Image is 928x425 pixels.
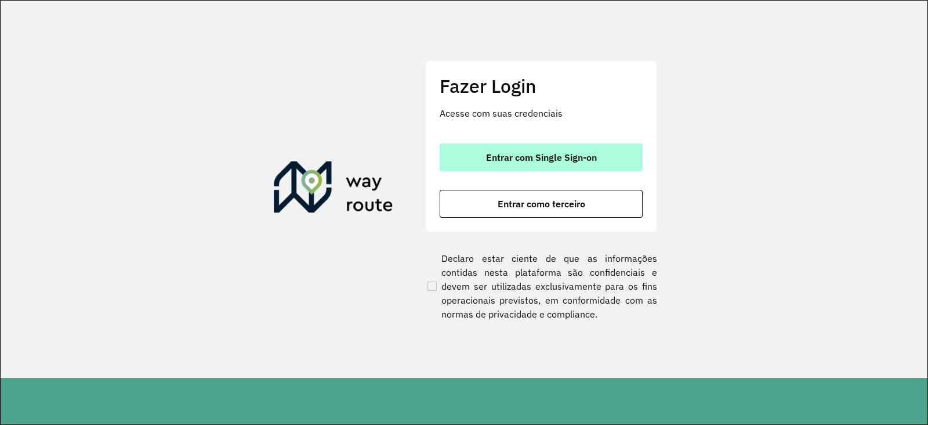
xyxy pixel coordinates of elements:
p: Acesse com suas credenciais [440,106,643,120]
h2: Fazer Login [440,75,643,97]
span: Entrar com Single Sign-on [486,153,597,162]
button: button [440,190,643,218]
span: Entrar como terceiro [498,199,585,208]
label: Declaro estar ciente de que as informações contidas nesta plataforma são confidenciais e devem se... [425,251,657,321]
img: Roteirizador AmbevTech [274,161,393,217]
button: button [440,143,643,171]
